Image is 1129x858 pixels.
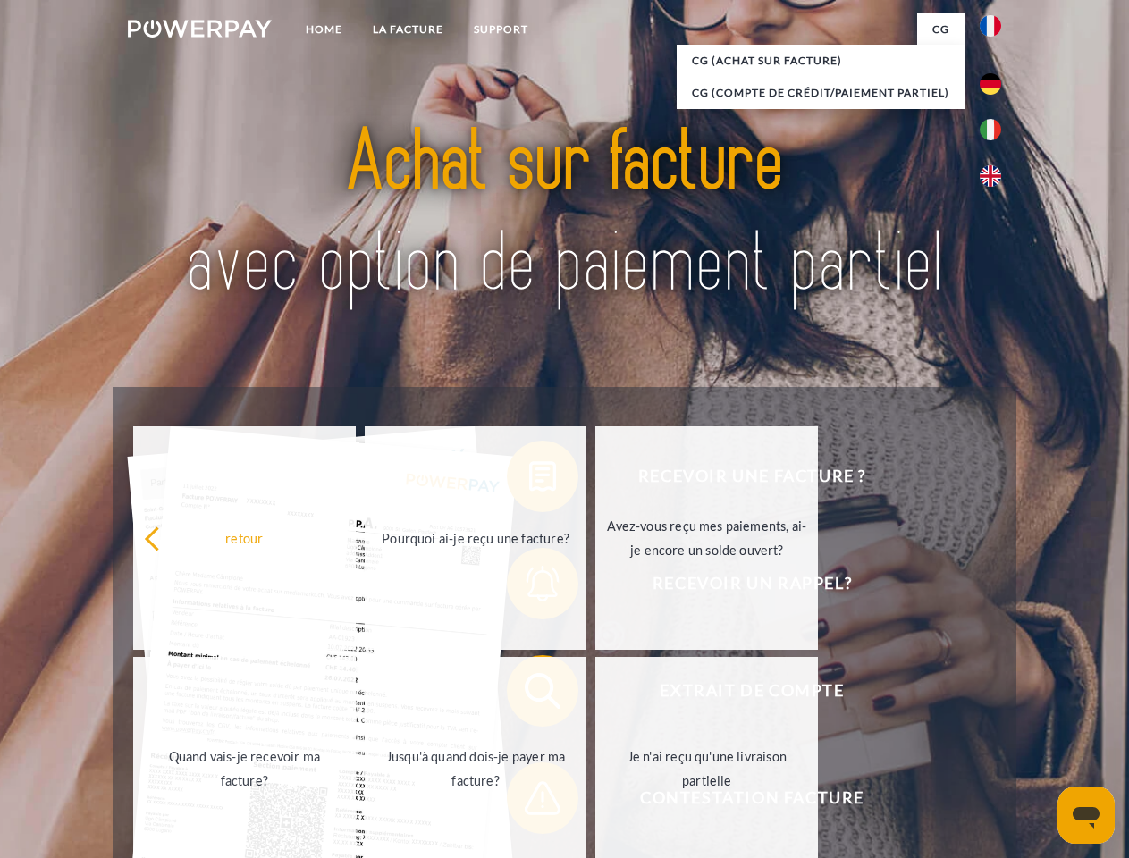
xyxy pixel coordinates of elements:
[677,45,965,77] a: CG (achat sur facture)
[606,514,807,562] div: Avez-vous reçu mes paiements, ai-je encore un solde ouvert?
[595,426,818,650] a: Avez-vous reçu mes paiements, ai-je encore un solde ouvert?
[291,13,358,46] a: Home
[980,165,1001,187] img: en
[144,526,345,550] div: retour
[459,13,543,46] a: Support
[144,744,345,793] div: Quand vais-je recevoir ma facture?
[128,20,272,38] img: logo-powerpay-white.svg
[375,744,577,793] div: Jusqu'à quand dois-je payer ma facture?
[1057,786,1115,844] iframe: Bouton de lancement de la fenêtre de messagerie
[358,13,459,46] a: LA FACTURE
[375,526,577,550] div: Pourquoi ai-je reçu une facture?
[980,73,1001,95] img: de
[606,744,807,793] div: Je n'ai reçu qu'une livraison partielle
[980,119,1001,140] img: it
[917,13,965,46] a: CG
[980,15,1001,37] img: fr
[171,86,958,342] img: title-powerpay_fr.svg
[677,77,965,109] a: CG (Compte de crédit/paiement partiel)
